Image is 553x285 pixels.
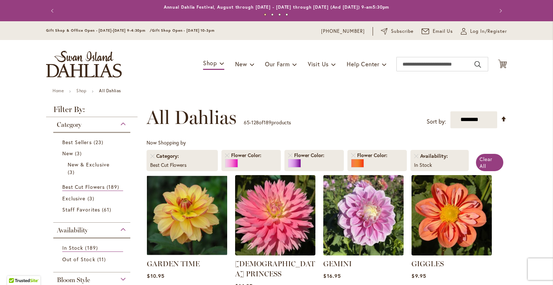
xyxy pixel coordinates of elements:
[225,153,229,157] a: Remove Flower Color Pink
[156,152,181,160] span: Category
[323,259,352,268] a: GEMINI
[271,13,274,16] button: 2 of 4
[235,250,315,257] a: GAY PRINCESS
[97,255,108,263] span: 11
[46,51,122,77] a: store logo
[147,139,186,146] span: Now Shopping by
[62,195,85,202] span: Exclusive
[427,115,446,128] label: Sort by:
[152,28,215,33] span: Gift Shop Open - [DATE] 10-3pm
[357,152,389,159] span: Flower Color
[147,107,237,128] span: All Dahlias
[235,60,247,68] span: New
[46,28,152,33] span: Gift Shop & Office Open - [DATE]-[DATE] 9-4:30pm /
[288,153,292,157] a: Remove Flower Color Purple
[251,119,259,126] span: 128
[323,175,404,255] img: GEMINI
[87,195,96,202] span: 3
[68,168,76,176] span: 3
[57,121,81,129] span: Category
[94,138,105,146] span: 23
[57,276,90,284] span: Bloom Style
[53,88,64,93] a: Home
[493,4,507,18] button: Next
[391,28,414,35] span: Subscribe
[57,226,88,234] span: Availability
[62,183,105,190] span: Best Cut Flowers
[278,13,281,16] button: 3 of 4
[264,119,271,126] span: 189
[480,156,493,169] span: Clear All
[62,150,73,157] span: New
[62,195,123,202] a: Exclusive
[461,28,507,35] a: Log In/Register
[308,60,329,68] span: Visit Us
[46,4,60,18] button: Previous
[231,152,263,159] span: Flower Color
[68,161,118,176] a: New &amp; Exclusive
[323,250,404,257] a: GEMINI
[412,259,444,268] a: GIGGLES
[420,152,450,160] span: Availability
[62,183,123,191] a: Best Cut Flowers
[412,272,426,279] span: $9.95
[150,161,214,169] div: Best Cut Flowers
[76,88,86,93] a: Shop
[62,255,123,263] a: Out of Stock 11
[147,272,164,279] span: $10.95
[85,244,99,251] span: 189
[147,259,200,268] a: GARDEN TIME
[244,117,291,128] p: - of products
[107,183,121,191] span: 189
[62,150,123,157] a: New
[321,28,365,35] a: [PHONE_NUMBER]
[235,175,315,255] img: GAY PRINCESS
[323,272,341,279] span: $16.95
[347,60,379,68] span: Help Center
[5,259,26,280] iframe: Launch Accessibility Center
[412,250,492,257] a: GIGGLES
[164,4,390,10] a: Annual Dahlia Festival, August through [DATE] - [DATE] through [DATE] (And [DATE]) 9-am5:30pm
[203,59,217,67] span: Shop
[414,154,418,158] a: Remove Availability In Stock
[62,244,123,252] a: In Stock 189
[433,28,453,35] span: Email Us
[470,28,507,35] span: Log In/Register
[286,13,288,16] button: 4 of 4
[147,175,227,255] img: GARDEN TIME
[99,88,121,93] strong: All Dahlias
[412,175,492,255] img: GIGGLES
[62,206,123,213] a: Staff Favorites
[46,106,138,117] strong: Filter By:
[62,138,123,146] a: Best Sellers
[414,161,465,169] div: In Stock
[62,139,92,146] span: Best Sellers
[68,161,109,168] span: New & Exclusive
[235,259,315,278] a: [DEMOGRAPHIC_DATA] PRINCESS
[75,150,84,157] span: 3
[265,60,289,68] span: Our Farm
[62,244,83,251] span: In Stock
[351,153,355,157] a: Remove Flower Color Orange/Peach
[422,28,453,35] a: Email Us
[147,250,227,257] a: GARDEN TIME
[102,206,113,213] span: 61
[244,119,249,126] span: 65
[476,154,503,171] a: Clear All
[62,206,100,213] span: Staff Favorites
[150,154,154,158] a: Remove Category Best Cut Flowers
[294,152,326,159] span: Flower Color
[264,13,266,16] button: 1 of 4
[381,28,414,35] a: Subscribe
[62,256,95,263] span: Out of Stock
